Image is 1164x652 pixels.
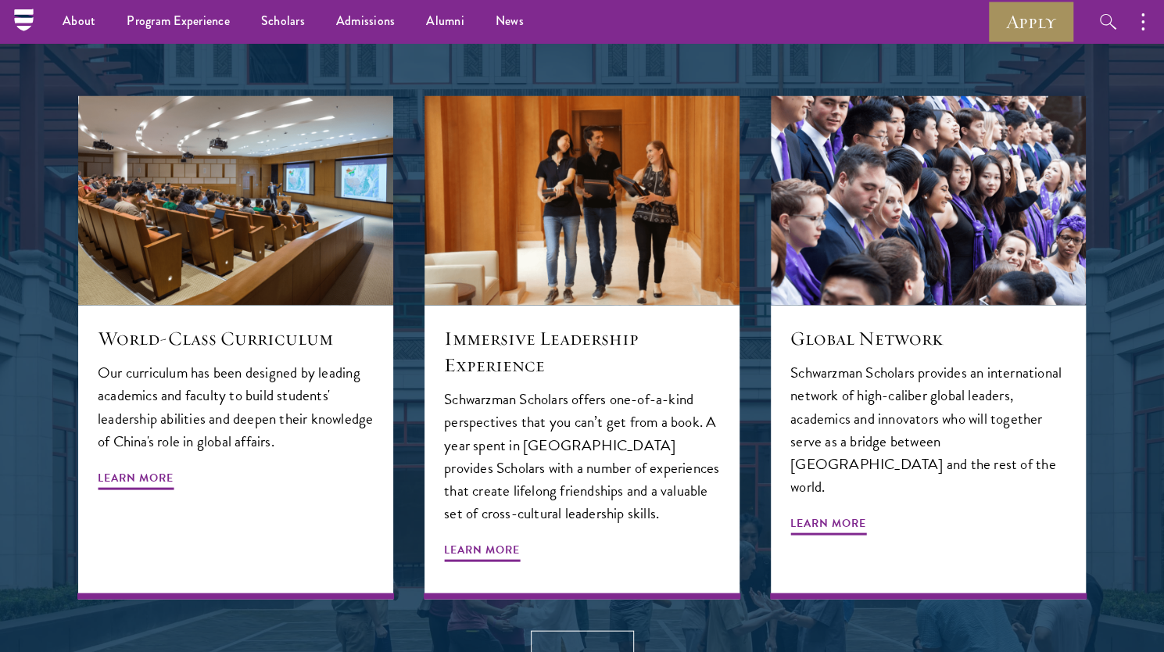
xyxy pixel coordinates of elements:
h5: Global Network [790,324,1066,351]
p: Schwarzman Scholars provides an international network of high-caliber global leaders, academics a... [790,360,1066,496]
span: Learn More [444,539,520,564]
p: Our curriculum has been designed by leading academics and faculty to build students' leadership a... [98,360,374,451]
h5: Immersive Leadership Experience [444,324,720,378]
a: Global Network Schwarzman Scholars provides an international network of high-caliber global leade... [771,95,1086,599]
a: World-Class Curriculum Our curriculum has been designed by leading academics and faculty to build... [78,95,393,599]
a: Immersive Leadership Experience Schwarzman Scholars offers one-of-a-kind perspectives that you ca... [424,95,740,599]
h5: World-Class Curriculum [98,324,374,351]
p: Schwarzman Scholars offers one-of-a-kind perspectives that you can’t get from a book. A year spen... [444,387,720,523]
span: Learn More [790,513,866,537]
span: Learn More [98,468,174,492]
